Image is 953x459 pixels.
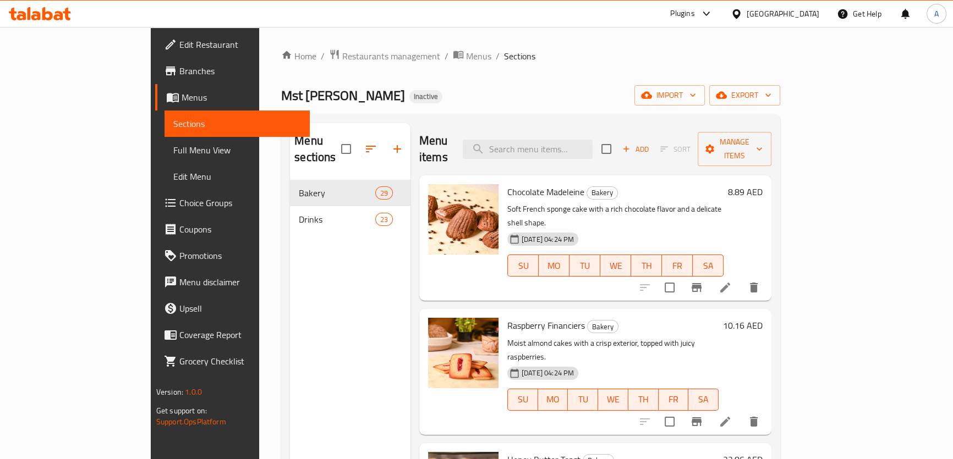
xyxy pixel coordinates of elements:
[294,132,341,165] h2: Menu sections
[281,49,780,63] nav: breadcrumb
[658,410,681,433] span: Select to update
[419,132,450,165] h2: Menu items
[496,49,500,63] li: /
[507,389,538,411] button: SU
[299,186,375,200] div: Bakery
[636,258,658,274] span: TH
[663,391,684,407] span: FR
[329,49,440,63] a: Restaurants management
[633,391,654,407] span: TH
[666,258,688,274] span: FR
[512,258,534,274] span: SU
[165,163,310,190] a: Edit Menu
[375,213,393,226] div: items
[156,403,207,418] span: Get support on:
[409,90,442,103] div: Inactive
[723,318,763,333] h6: 10.16 AED
[290,180,410,206] div: Bakery29
[693,391,714,407] span: SA
[428,318,499,388] img: Raspberry Financiers
[375,186,393,200] div: items
[605,258,627,274] span: WE
[507,317,585,334] span: Raspberry Financiers
[165,137,310,163] a: Full Menu View
[728,184,763,200] h6: 8.89 AED
[453,49,491,63] a: Menus
[539,255,569,276] button: MO
[156,414,226,429] a: Support.OpsPlatform
[574,258,596,274] span: TU
[621,143,650,156] span: Add
[631,255,662,276] button: TH
[741,274,767,301] button: delete
[569,255,600,276] button: TU
[335,137,358,161] span: Select all sections
[428,184,499,255] img: Chocolate Madeleine
[643,89,696,102] span: import
[507,255,539,276] button: SU
[517,368,578,378] span: [DATE] 04:24 PM
[634,85,705,106] button: import
[588,320,618,333] span: Bakery
[507,202,724,230] p: Soft French sponge cake with a rich chocolate flavor and a delicate shell shape.
[179,196,301,209] span: Choice Groups
[683,274,710,301] button: Branch-specific-item
[155,242,310,269] a: Promotions
[693,255,724,276] button: SA
[155,216,310,242] a: Coupons
[603,391,624,407] span: WE
[659,389,689,411] button: FR
[281,83,405,108] span: Mst [PERSON_NAME]
[517,234,578,245] span: [DATE] 04:24 PM
[618,141,653,158] button: Add
[179,64,301,78] span: Branches
[155,322,310,348] a: Coverage Report
[179,249,301,262] span: Promotions
[321,49,325,63] li: /
[179,223,301,236] span: Coupons
[504,49,535,63] span: Sections
[507,336,719,364] p: Moist almond cakes with a crisp exterior, topped with juicy raspberries.
[683,408,710,435] button: Branch-specific-item
[706,135,763,163] span: Manage items
[628,389,659,411] button: TH
[595,137,618,161] span: Select section
[572,391,594,407] span: TU
[173,117,301,130] span: Sections
[598,389,628,411] button: WE
[466,49,491,63] span: Menus
[618,141,653,158] span: Add item
[155,269,310,295] a: Menu disclaimer
[747,8,819,20] div: [GEOGRAPHIC_DATA]
[587,186,617,199] span: Bakery
[376,214,392,225] span: 23
[653,141,698,158] span: Select section first
[155,190,310,216] a: Choice Groups
[698,132,771,166] button: Manage items
[543,258,565,274] span: MO
[719,281,732,294] a: Edit menu item
[299,213,375,226] span: Drinks
[538,389,568,411] button: MO
[600,255,631,276] button: WE
[179,355,301,368] span: Grocery Checklist
[179,302,301,315] span: Upsell
[445,49,448,63] li: /
[587,320,618,333] div: Bakery
[155,295,310,322] a: Upsell
[179,275,301,289] span: Menu disclaimer
[165,110,310,137] a: Sections
[688,389,719,411] button: SA
[290,206,410,233] div: Drinks23
[507,184,584,200] span: Chocolate Madeleine
[384,136,410,162] button: Add section
[155,84,310,110] a: Menus
[173,143,301,157] span: Full Menu View
[290,175,410,237] nav: Menu sections
[358,136,384,162] span: Sort sections
[173,170,301,183] span: Edit Menu
[182,91,301,104] span: Menus
[156,385,183,399] span: Version:
[185,385,202,399] span: 1.0.0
